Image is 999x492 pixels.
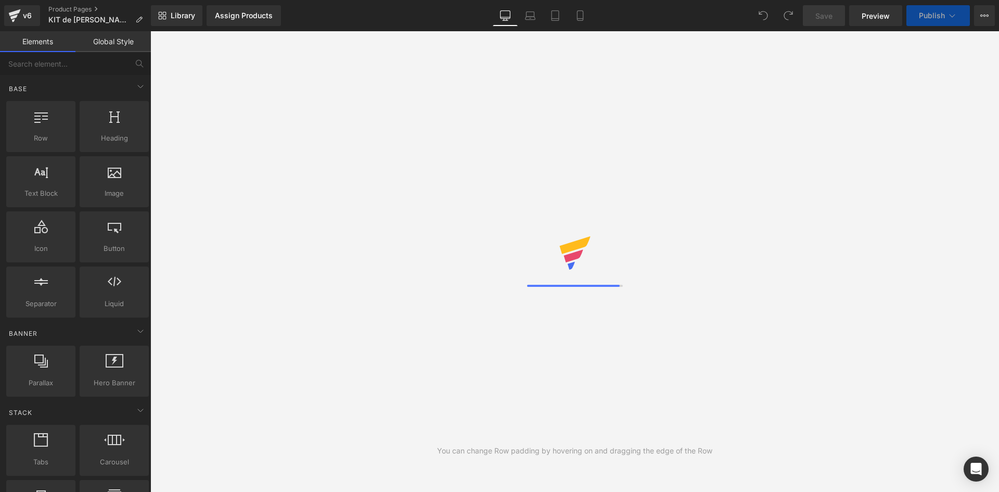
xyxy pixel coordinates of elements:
span: Text Block [9,188,72,199]
a: New Library [151,5,202,26]
button: More [974,5,995,26]
a: Tablet [543,5,568,26]
span: Row [9,133,72,144]
span: Banner [8,329,39,338]
div: You can change Row padding by hovering on and dragging the edge of the Row [437,445,712,457]
a: Laptop [518,5,543,26]
span: Heading [83,133,146,144]
div: v6 [21,9,34,22]
span: Base [8,84,28,94]
span: Icon [9,243,72,254]
span: Preview [862,10,890,21]
span: Publish [919,11,945,20]
button: Redo [778,5,799,26]
span: Tabs [9,457,72,468]
button: Publish [906,5,970,26]
span: Carousel [83,457,146,468]
span: Parallax [9,377,72,388]
span: KIT de [PERSON_NAME] [48,16,131,24]
span: Save [815,10,832,21]
a: Product Pages [48,5,151,14]
span: Separator [9,298,72,309]
a: Preview [849,5,902,26]
div: Assign Products [215,11,273,20]
span: Library [171,11,195,20]
span: Stack [8,408,33,418]
span: Liquid [83,298,146,309]
span: Hero Banner [83,377,146,388]
span: Image [83,188,146,199]
a: Global Style [75,31,151,52]
span: Button [83,243,146,254]
a: v6 [4,5,40,26]
div: Open Intercom Messenger [964,457,989,482]
a: Desktop [493,5,518,26]
a: Mobile [568,5,593,26]
button: Undo [753,5,774,26]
